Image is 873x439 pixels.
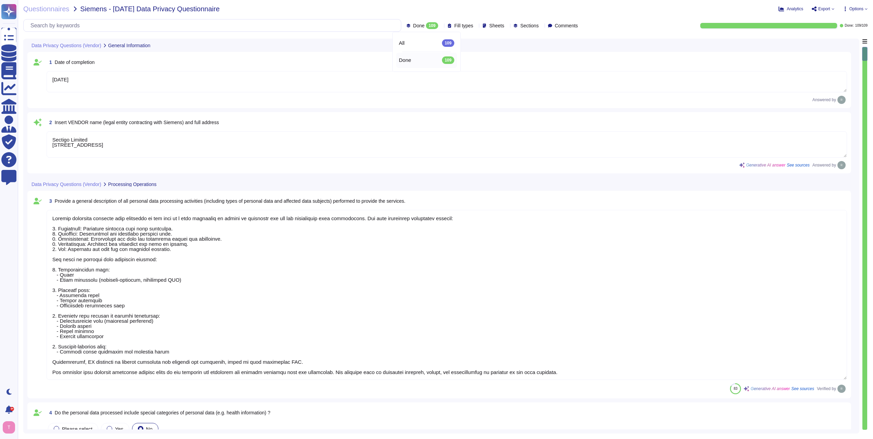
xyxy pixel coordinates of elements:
img: user [837,161,846,169]
span: Fill types [454,23,473,28]
span: Do the personal data processed include special categories of personal data (e.g. health informati... [55,410,270,415]
span: Provide a general description of all personal data processing activities (including types of pers... [55,198,405,204]
textarea: Sectigo Limited [STREET_ADDRESS] [47,131,847,158]
span: Data Privacy Questions (Vendor) [31,182,101,187]
span: Sheets [489,23,504,28]
span: No [146,426,153,432]
img: user [837,96,846,104]
span: Siemens - [DATE] Data Privacy Questionnaire [80,5,220,12]
input: Search by keywords [27,19,401,31]
span: 1 [47,60,52,65]
img: user [837,385,846,393]
span: General Information [108,43,151,48]
span: Answered by [812,98,836,102]
button: Analytics [779,6,803,12]
span: Yes [115,426,123,432]
div: Done [399,56,454,64]
span: Answered by [812,163,836,167]
span: Verified by [817,387,836,391]
div: 109 [442,56,454,64]
span: 3 [47,199,52,203]
span: 83 [734,387,738,390]
span: Done [399,57,411,63]
div: 109 [442,39,454,47]
div: 109 [426,22,438,29]
span: Processing Operations [108,182,157,187]
span: Generative AI answer [751,387,790,391]
div: All [396,36,457,51]
span: See sources [791,387,814,391]
div: Done [396,53,457,68]
img: user [3,421,15,434]
span: Done: [845,24,854,27]
span: Options [849,7,863,11]
span: Insert VENDOR name (legal entity contracting with Siemens) and full address [55,120,219,125]
span: 109 / 109 [855,24,868,27]
span: Please select [62,426,92,432]
span: Sections [520,23,539,28]
div: 9+ [10,407,14,411]
span: 4 [47,410,52,415]
span: Generative AI answer [746,163,785,167]
span: See sources [787,163,810,167]
span: All [399,40,405,46]
textarea: Loremip dolorsita consecte adip elitseddo ei tem inci ut l etdo magnaaliq en admini ve quisnostr ... [47,210,847,380]
span: 2 [47,120,52,125]
span: Comments [555,23,578,28]
span: Done [413,23,425,28]
span: Export [818,7,830,11]
button: user [1,420,20,435]
span: Date of completion [55,59,95,65]
span: Analytics [787,7,803,11]
span: Questionnaires [23,5,69,12]
div: All [399,39,454,47]
span: Data Privacy Questions (Vendor) [31,43,101,48]
textarea: [DATE] [47,71,847,92]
